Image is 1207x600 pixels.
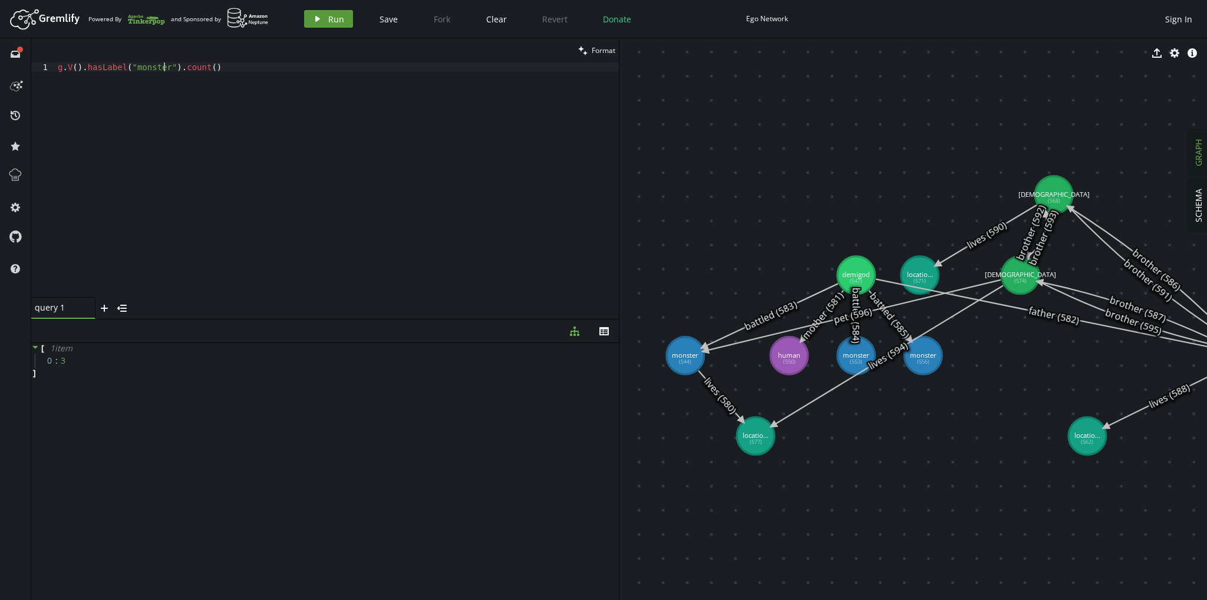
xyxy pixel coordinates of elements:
span: Clear [486,14,507,25]
span: Fork [434,14,450,25]
tspan: [DEMOGRAPHIC_DATA] [1018,190,1090,199]
tspan: [DEMOGRAPHIC_DATA] [985,270,1056,279]
tspan: locatio... [907,270,933,279]
span: Sign In [1165,14,1192,25]
span: ] [31,368,36,378]
span: [ [41,343,44,354]
span: Revert [542,14,568,25]
tspan: monster [910,351,936,360]
button: Save [371,10,407,28]
div: and Sponsored by [171,8,269,30]
button: Sign In [1159,10,1198,28]
tspan: human [778,351,800,360]
div: : [55,355,58,366]
tspan: (568) [1048,197,1060,205]
tspan: (571) [914,277,926,285]
button: Revert [533,10,576,28]
tspan: monster [672,351,698,360]
span: query 1 [35,302,82,313]
tspan: monster [843,351,869,360]
tspan: locatio... [743,431,769,440]
tspan: (574) [1014,277,1027,285]
span: 1 item [50,342,72,354]
div: 1 [31,62,55,71]
span: Format [592,45,615,55]
span: SCHEMA [1193,189,1204,222]
text: father (582) [1027,304,1080,327]
div: Ego Network [746,14,788,23]
button: Donate [594,10,640,28]
tspan: (556) [917,358,929,365]
button: Format [575,38,619,62]
span: GRAPH [1193,139,1204,166]
span: Run [328,14,344,25]
tspan: (577) [750,438,762,446]
tspan: (553) [850,358,862,365]
tspan: locatio... [1074,431,1100,440]
tspan: (544) [679,358,691,365]
span: 0 [47,355,61,366]
span: Save [380,14,398,25]
button: Fork [424,10,460,28]
span: Donate [603,14,631,25]
img: AWS Neptune [227,8,269,28]
button: Run [304,10,353,28]
tspan: (550) [783,358,796,365]
tspan: (547) [850,277,862,285]
div: 3 [61,355,65,366]
tspan: (562) [1081,438,1093,446]
text: battled (584) [850,288,863,344]
button: Clear [477,10,516,28]
div: Powered By [88,9,165,29]
tspan: demigod [842,270,870,279]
